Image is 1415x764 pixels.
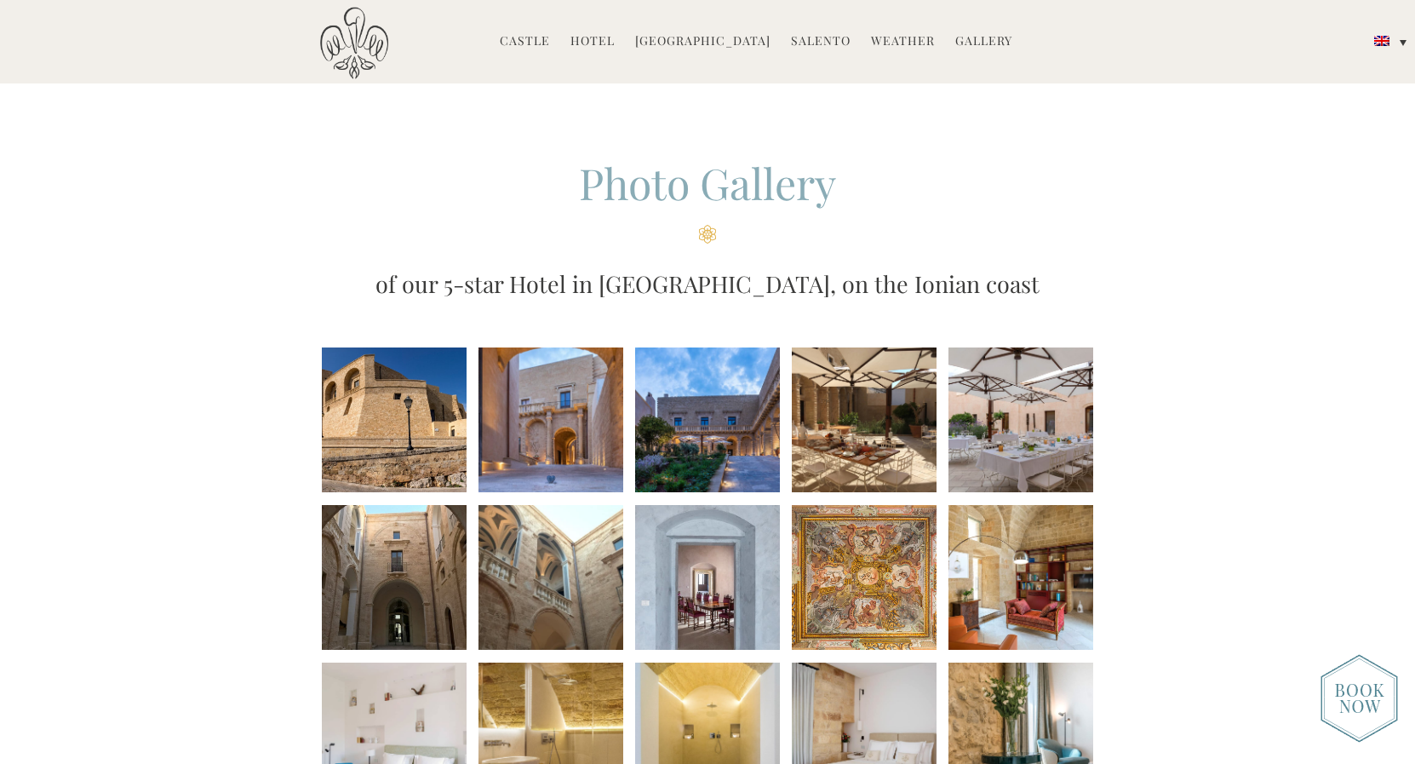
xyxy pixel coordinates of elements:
[500,32,550,52] a: Castle
[635,32,771,52] a: [GEOGRAPHIC_DATA]
[290,267,1125,301] h3: of our 5-star Hotel in [GEOGRAPHIC_DATA], on the Ionian coast
[570,32,615,52] a: Hotel
[290,154,1125,244] h2: Photo Gallery
[1320,654,1398,743] img: new-booknow.png
[320,7,388,79] img: Castello di Ugento
[871,32,935,52] a: Weather
[1374,36,1389,46] img: English
[955,32,1012,52] a: Gallery
[711,87,801,106] a: Before & After
[791,32,851,52] a: Salento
